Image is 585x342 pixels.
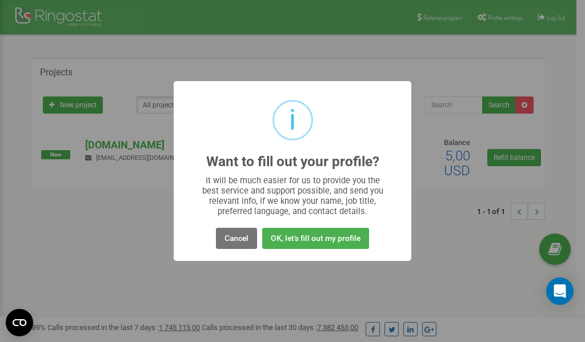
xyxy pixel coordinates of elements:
div: i [289,102,296,139]
button: OK, let's fill out my profile [262,228,369,249]
div: It will be much easier for us to provide you the best service and support possible, and send you ... [197,175,389,216]
button: Open CMP widget [6,309,33,336]
h2: Want to fill out your profile? [206,154,379,170]
button: Cancel [216,228,257,249]
div: Open Intercom Messenger [546,277,574,305]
